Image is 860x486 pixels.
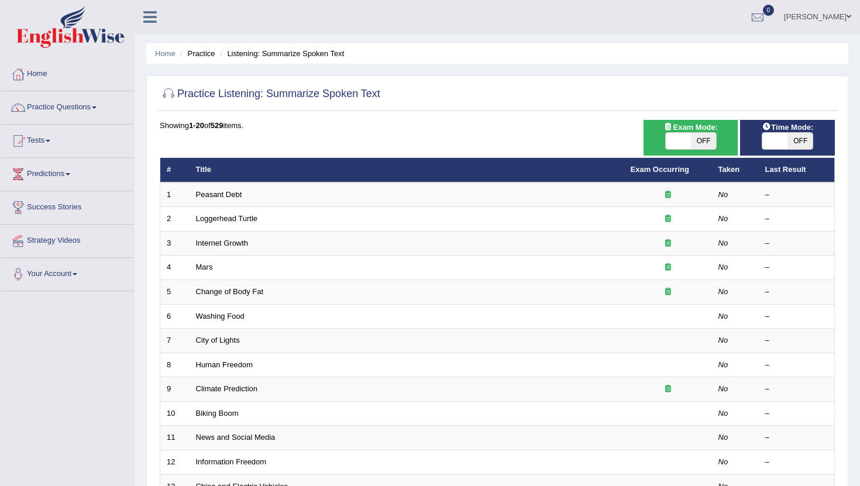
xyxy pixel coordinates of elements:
[160,426,190,450] td: 11
[217,48,344,59] li: Listening: Summarize Spoken Text
[160,256,190,280] td: 4
[160,377,190,402] td: 9
[1,58,134,87] a: Home
[190,158,624,182] th: Title
[160,182,190,207] td: 1
[718,239,728,247] em: No
[177,48,215,59] li: Practice
[196,190,242,199] a: Peasant Debt
[196,433,276,442] a: News and Social Media
[196,360,253,369] a: Human Freedom
[718,433,728,442] em: No
[631,165,689,174] a: Exam Occurring
[765,432,828,443] div: –
[712,158,759,182] th: Taken
[659,121,722,133] span: Exam Mode:
[765,360,828,371] div: –
[155,49,176,58] a: Home
[718,287,728,296] em: No
[211,121,223,130] b: 529
[631,189,706,201] div: Exam occurring question
[718,384,728,393] em: No
[765,311,828,322] div: –
[718,190,728,199] em: No
[160,401,190,426] td: 10
[1,158,134,187] a: Predictions
[160,450,190,474] td: 12
[1,125,134,154] a: Tests
[160,329,190,353] td: 7
[718,336,728,344] em: No
[196,457,267,466] a: Information Freedom
[196,263,213,271] a: Mars
[1,258,134,287] a: Your Account
[765,457,828,468] div: –
[718,409,728,418] em: No
[631,238,706,249] div: Exam occurring question
[160,158,190,182] th: #
[765,384,828,395] div: –
[196,239,249,247] a: Internet Growth
[160,85,380,103] h2: Practice Listening: Summarize Spoken Text
[631,384,706,395] div: Exam occurring question
[631,213,706,225] div: Exam occurring question
[765,287,828,298] div: –
[765,213,828,225] div: –
[160,231,190,256] td: 3
[1,91,134,120] a: Practice Questions
[160,120,835,131] div: Showing of items.
[691,133,716,149] span: OFF
[196,336,240,344] a: City of Lights
[160,280,190,305] td: 5
[196,312,245,320] a: Washing Food
[1,225,134,254] a: Strategy Videos
[631,262,706,273] div: Exam occurring question
[1,191,134,220] a: Success Stories
[787,133,813,149] span: OFF
[765,408,828,419] div: –
[765,262,828,273] div: –
[718,214,728,223] em: No
[196,287,264,296] a: Change of Body Fat
[160,304,190,329] td: 6
[718,457,728,466] em: No
[765,189,828,201] div: –
[718,263,728,271] em: No
[631,287,706,298] div: Exam occurring question
[196,384,258,393] a: Climate Prediction
[763,5,775,16] span: 0
[765,238,828,249] div: –
[757,121,818,133] span: Time Mode:
[718,312,728,320] em: No
[160,353,190,377] td: 8
[160,207,190,232] td: 2
[644,120,738,156] div: Show exams occurring in exams
[759,158,835,182] th: Last Result
[196,214,258,223] a: Loggerhead Turtle
[196,409,239,418] a: Biking Boom
[189,121,204,130] b: 1-20
[765,335,828,346] div: –
[718,360,728,369] em: No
